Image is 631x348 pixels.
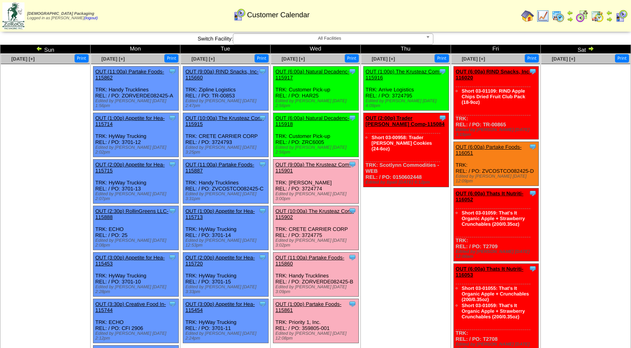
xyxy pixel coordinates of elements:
div: TRK: HyWay Trucking REL: / PO: 3701-14 [183,206,269,250]
img: arrowleft.gif [36,45,42,52]
img: Tooltip [529,67,537,75]
a: [DATE] [+] [552,56,575,62]
div: Edited by [PERSON_NAME] [DATE] 2:08pm [95,238,178,248]
img: Tooltip [259,114,267,122]
a: OUT (9:00a) RIND Snacks, Inc-115660 [185,69,259,81]
div: TRK: Scotlynn Commodities - WEB REL: / PO: 0150602448 [363,113,449,187]
div: Edited by [PERSON_NAME] [DATE] 2:07pm [95,192,178,201]
img: Tooltip [259,160,267,168]
a: OUT (2:00p) Trader [PERSON_NAME] Comp-115084 [366,115,445,127]
a: OUT (10:00a) The Krusteaz Com-115915 [185,115,263,127]
img: Tooltip [168,67,176,75]
img: Tooltip [529,143,537,151]
button: Print [615,54,629,63]
img: Tooltip [259,253,267,261]
div: TRK: HyWay Trucking REL: / PO: 3701-13 [93,160,178,204]
img: zoroco-logo-small.webp [2,2,24,29]
a: Short 03-01109: RIND Apple Chips Dried Fruit Club Pack (18-9oz) [462,88,526,105]
a: [DATE] [+] [281,56,305,62]
div: Edited by [PERSON_NAME] [DATE] 3:02pm [275,238,358,248]
span: Customer Calendar [247,11,309,19]
a: OUT (10:00a) The Krusteaz Com-115902 [275,208,354,220]
span: Logged in as [PERSON_NAME] [27,12,98,20]
div: Edited by [PERSON_NAME] [DATE] 3:15pm [456,127,539,137]
button: Print [255,54,269,63]
div: Edited by [PERSON_NAME] [DATE] 12:09pm [456,174,539,184]
button: Print [75,54,89,63]
img: Tooltip [348,207,356,215]
div: Edited by [PERSON_NAME] [DATE] 2:24pm [185,331,268,341]
div: Edited by [PERSON_NAME] [DATE] 12:00am [456,249,539,259]
div: TRK: ECHO REL: / PO: CFI 2906 [93,299,178,343]
a: Short 03-01055: That's It Organic Apple + Crunchables (200/0.35oz) [462,285,529,302]
td: Sat [541,45,631,54]
div: Edited by [PERSON_NAME] [DATE] 4:09pm [366,99,449,108]
a: [DATE] [+] [462,56,485,62]
div: TRK: Handy Trucklines REL: / PO: ZORVERDE082425-A [93,67,178,111]
img: Tooltip [529,189,537,197]
img: Tooltip [529,265,537,273]
button: Print [435,54,449,63]
a: OUT (3:00p) Appetite for Hea-115453 [95,255,165,267]
a: OUT (3:00p) Appetite for Hea-115454 [185,301,255,313]
img: Tooltip [168,207,176,215]
div: TRK: Zipline Logistics REL: / PO: TR-00853 [183,67,269,111]
img: Tooltip [259,300,267,308]
div: Edited by [PERSON_NAME] [DATE] 2:28pm [95,285,178,294]
div: Edited by [PERSON_NAME] [DATE] 12:08pm [275,331,358,341]
div: Edited by [PERSON_NAME] [DATE] 3:33pm [185,285,268,294]
a: (logout) [84,16,98,20]
img: arrowright.gif [606,16,613,22]
a: OUT (2:00p) Appetite for Hea-115715 [95,162,165,174]
img: Tooltip [348,253,356,261]
div: TRK: [PERSON_NAME] REL: / PO: 3724774 [273,160,359,204]
a: OUT (2:30p) RollinGreens LLC-115888 [95,208,169,220]
a: [DATE] [+] [11,56,34,62]
div: Edited by Bpali [DATE] 6:12pm [366,180,449,185]
div: Edited by [PERSON_NAME] [DATE] 2:56pm [275,145,358,155]
img: Tooltip [168,253,176,261]
div: Edited by [PERSON_NAME] [DATE] 3:00pm [275,192,358,201]
td: Wed [271,45,361,54]
a: [DATE] [+] [372,56,395,62]
div: TRK: HyWay Trucking REL: / PO: 3701-15 [183,253,269,297]
img: Tooltip [348,67,356,75]
div: TRK: Handy Trucklines REL: / PO: ZVCOSTCO082425-C [183,160,269,204]
button: Print [345,54,359,63]
div: Edited by [PERSON_NAME] [DATE] 3:31pm [185,192,268,201]
img: arrowleft.gif [606,10,613,16]
img: Tooltip [168,300,176,308]
img: home.gif [521,10,534,22]
div: TRK: CRETE CARRIER CORP REL: / PO: 3724775 [273,206,359,250]
div: TRK: REL: / PO: TR-00865 [453,67,539,140]
img: Tooltip [259,67,267,75]
td: Tue [180,45,271,54]
td: Fri [451,45,541,54]
a: [DATE] [+] [192,56,215,62]
td: Mon [90,45,180,54]
td: Sun [0,45,91,54]
img: arrowright.gif [588,45,594,52]
a: OUT (11:00a) Partake Foods-115887 [185,162,254,174]
div: Edited by [PERSON_NAME] [DATE] 3:09pm [275,285,358,294]
a: [DATE] [+] [101,56,125,62]
a: OUT (6:00a) Natural Decadenc-115917 [275,69,349,81]
img: calendarprod.gif [552,10,564,22]
span: [DEMOGRAPHIC_DATA] Packaging [27,12,94,16]
div: Edited by [PERSON_NAME] [DATE] 2:02pm [95,145,178,155]
div: Edited by [PERSON_NAME] [DATE] 2:56pm [275,99,358,108]
a: OUT (9:00a) The Krusteaz Com-115901 [275,162,351,174]
td: Thu [360,45,451,54]
img: calendarblend.gif [576,10,589,22]
a: OUT (1:00p) Partake Foods-115861 [275,301,342,313]
div: TRK: ECHO REL: / PO: 25 [93,206,178,250]
div: TRK: Handy Trucklines REL: / PO: ZORVERDE082425-B [273,253,359,297]
a: OUT (6:00a) RIND Snacks, Inc-116020 [456,69,531,81]
img: calendarcustomer.gif [233,8,246,21]
img: arrowleft.gif [567,10,573,16]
